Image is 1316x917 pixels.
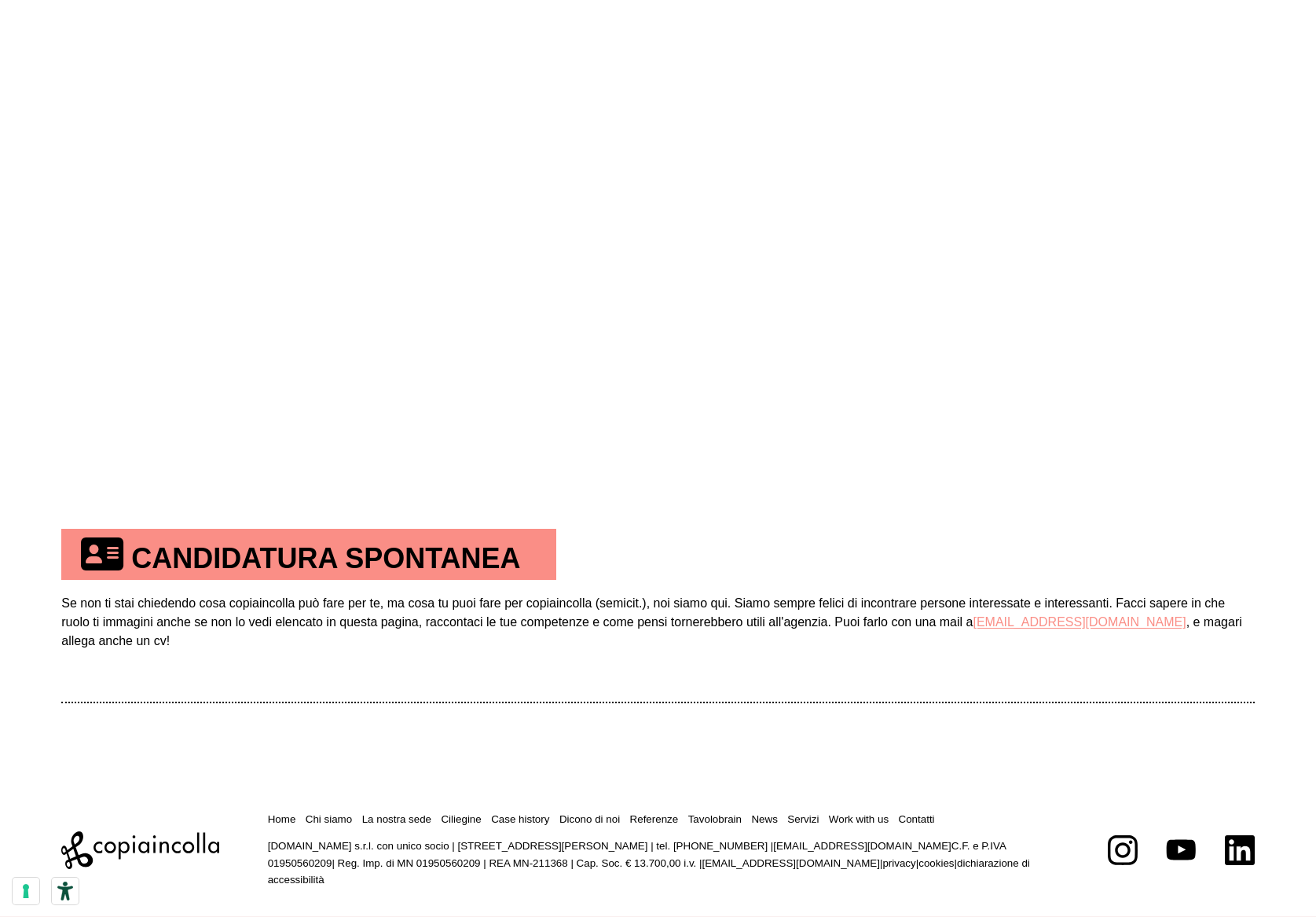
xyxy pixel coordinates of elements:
[688,813,742,825] a: Tavolobrain
[268,857,1030,886] a: dichiarazione di accessibilità
[702,857,880,869] a: [EMAIL_ADDRESS][DOMAIN_NAME]
[773,840,951,852] a: [EMAIL_ADDRESS][DOMAIN_NAME]
[61,580,1255,702] td: Se non ti stai chiedendo cosa copiaincolla può fare per te, ma cosa tu puoi fare per copiaincolla...
[306,813,352,825] a: Chi siamo
[787,813,819,825] a: Servizi
[52,878,79,904] button: Strumenti di accessibilità
[61,529,555,580] th: CANDIDATURA SPONTANEA
[362,813,431,825] a: La nostra sede
[899,813,935,825] a: Contatti
[491,813,549,825] a: Case history
[559,813,620,825] a: Dicono di noi
[630,813,679,825] a: Referenze
[829,813,889,825] a: Work with us
[268,838,1060,888] p: [DOMAIN_NAME] s.r.l. con unico socio | [STREET_ADDRESS][PERSON_NAME] | tel. [PHONE_NUMBER] | C.F....
[268,813,296,825] a: Home
[918,857,954,869] a: cookies
[13,878,39,904] button: Le tue preferenze relative al consenso per le tecnologie di tracciamento
[973,615,1186,629] a: [EMAIL_ADDRESS][DOMAIN_NAME]
[751,813,777,825] a: News
[441,813,481,825] a: Ciliegine
[882,857,915,869] a: privacy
